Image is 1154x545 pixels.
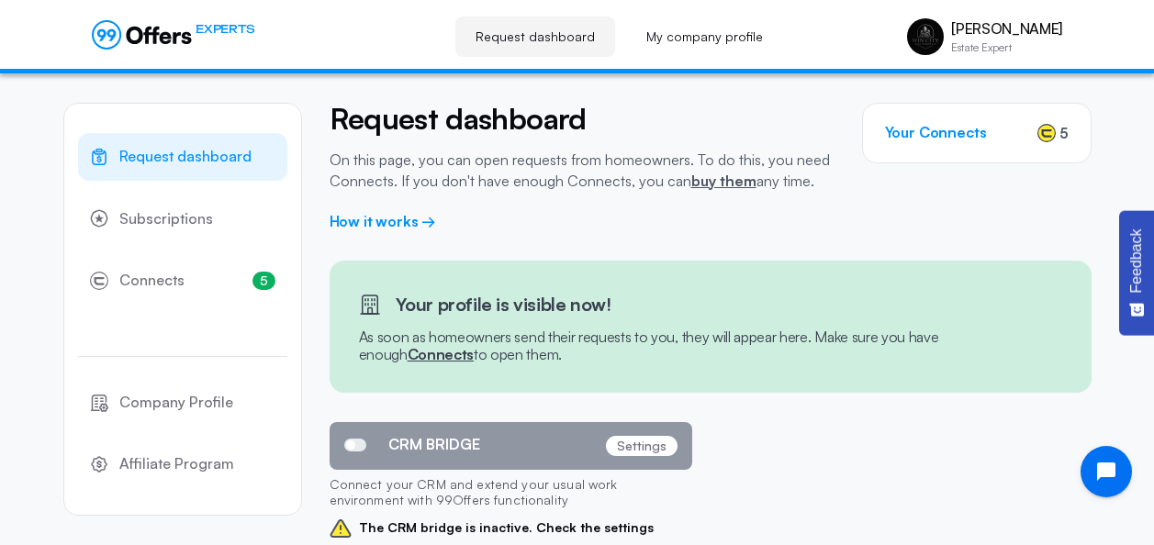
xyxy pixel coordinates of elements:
span: The CRM bridge is inactive. Check the settings [330,517,692,539]
p: Connect your CRM and extend your usual work environment with 99Offers functionality [330,470,692,517]
a: My company profile [626,17,783,57]
a: EXPERTS [92,20,254,50]
span: CRM BRIDGE [388,436,480,453]
a: Connects [408,345,474,363]
a: Affiliate Program [78,440,287,488]
button: Feedback - Show survey [1119,210,1154,335]
a: buy them [691,172,756,190]
a: Request dashboard [78,133,287,181]
h2: Your profile is visible now! [381,290,611,319]
p: Estate Expert [951,42,1062,53]
a: Request dashboard [455,17,615,57]
p: Settings [606,436,678,456]
span: Company Profile [119,391,233,415]
span: Subscriptions [119,207,213,231]
span: 5 [252,272,275,290]
a: Company Profile [78,379,287,427]
a: How it works → [330,212,437,230]
img: Michael Rosario [907,18,944,55]
span: Affiliate Program [119,452,234,476]
span: 5 [1059,122,1069,144]
span: EXPERTS [196,20,254,38]
h3: Your Connects [885,124,987,141]
span: Connects [119,269,185,293]
h2: Request dashboard [330,103,835,135]
p: On this page, you can open requests from homeowners. To do this, you need Connects. If you don't ... [330,150,835,191]
span: Feedback [1128,228,1145,293]
span: Request dashboard [119,145,252,169]
a: Connects5 [78,257,287,305]
p: [PERSON_NAME] [951,20,1062,38]
a: Subscriptions [78,195,287,243]
h3: As soon as homeowners send their requests to you, they will appear here. Make sure you have enoug... [359,328,1062,363]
